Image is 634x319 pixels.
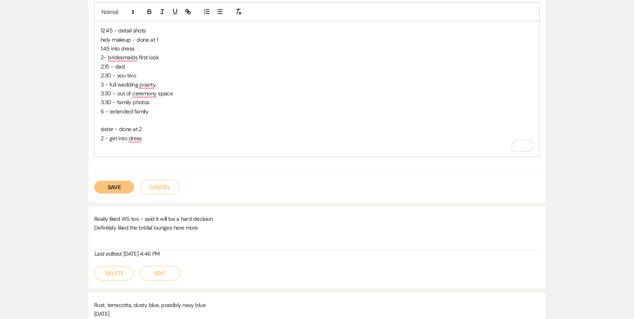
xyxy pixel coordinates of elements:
[94,250,540,258] div: [DATE] 4:46 PM
[94,214,540,223] p: Really liked WS too - said it will be a hard decision
[94,301,540,309] p: Rust, terracotta, dusty blue, possibly navy blue
[94,266,134,281] button: Delete
[101,35,533,44] p: hely makeup - done at 1
[101,107,533,116] p: 6 - extended family
[101,62,533,71] p: 2:15 - dad
[140,266,180,281] button: Edit
[94,223,540,232] p: Definitely liked the bridal lounges here more
[101,98,533,107] p: 3:30 - family photos
[95,21,539,156] div: To enrich screen reader interactions, please activate Accessibility in Grammarly extension settings
[94,250,122,257] i: Last edited:
[101,26,533,35] p: 12:45 - detail shots
[101,125,533,133] p: sister - done at 2
[101,53,533,62] p: 2- bridesmaids first look
[94,309,540,318] p: [DATE]
[101,71,533,80] p: 2:30 - you two
[140,180,180,194] button: Cancel
[101,80,533,89] p: 3 - full wedding poarty
[101,89,533,98] p: 3:30 - out of ceremony space
[94,181,134,194] button: Save
[101,134,533,143] p: 2 - get into dress
[101,44,533,53] p: 1:45 into dress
